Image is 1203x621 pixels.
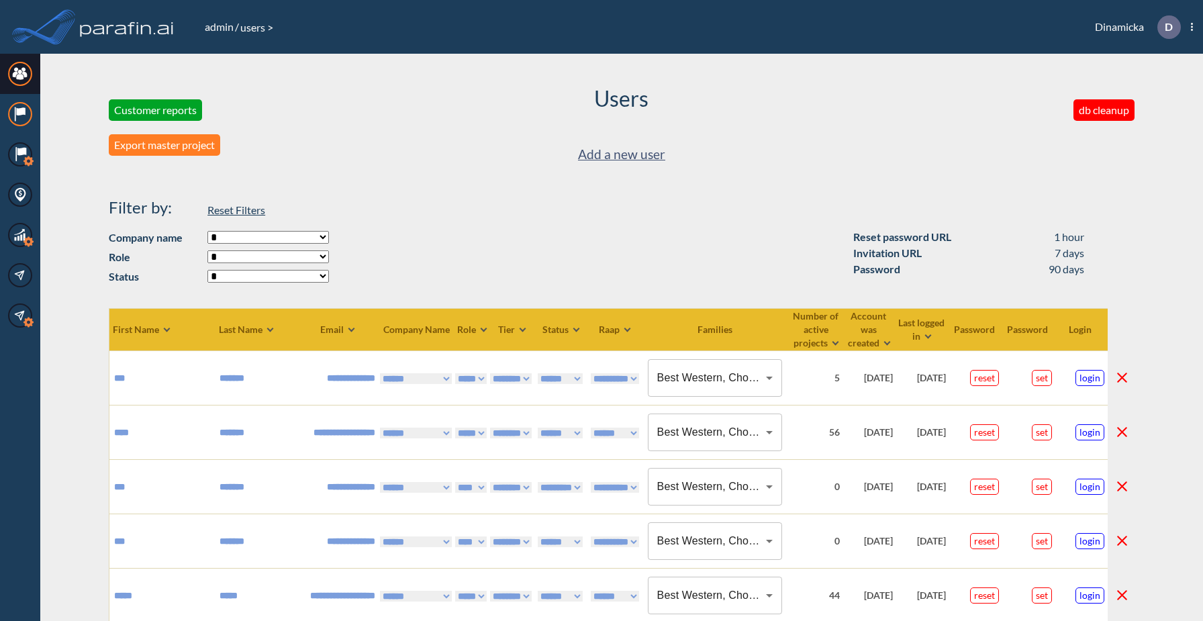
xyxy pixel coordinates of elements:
h2: Users [594,86,648,111]
td: 5 [791,350,844,405]
div: 7 days [1055,245,1084,261]
th: Status [535,308,589,350]
button: delete line [1114,478,1130,495]
th: Last logged in [896,308,949,350]
td: 56 [791,405,844,459]
div: Password [853,261,900,277]
div: Best Western, Choice, G6 Hospitality, [GEOGRAPHIC_DATA], Hyatt, Marriott, [GEOGRAPHIC_DATA], [GEO... [648,359,782,397]
strong: Company name [109,230,201,246]
th: Login [1055,308,1108,350]
button: delete line [1114,424,1130,440]
button: Customer reports [109,99,202,121]
button: reset [970,424,999,440]
strong: Status [109,269,201,285]
button: set [1032,587,1052,604]
button: set [1032,370,1052,386]
td: 0 [791,459,844,514]
th: First Name [109,308,218,350]
button: reset [970,533,999,549]
div: Best Western, Choice, G6 Hospitality, Hilton, Hyatt, IHG, Marriott, [GEOGRAPHIC_DATA], [GEOGRAPHI... [648,414,782,451]
th: Company Name [380,308,455,350]
div: Best Western, Choice, G6 Hospitality, Hilton, Hyatt, IHG, Marriott, [GEOGRAPHIC_DATA] [648,468,782,506]
td: [DATE] [843,350,896,405]
div: 90 days [1049,261,1084,277]
button: db cleanup [1073,99,1135,121]
td: [DATE] [843,514,896,568]
td: [DATE] [896,350,949,405]
span: users > [239,21,275,34]
button: delete line [1114,369,1130,386]
th: Last Name [218,308,296,350]
button: login [1075,587,1104,604]
button: Export master project [109,134,220,156]
button: delete line [1114,587,1130,604]
span: Reset Filters [207,203,265,216]
button: login [1075,479,1104,495]
strong: Role [109,249,201,265]
div: Dinamicka [1075,15,1193,39]
th: Email [296,308,380,350]
p: D [1165,21,1173,33]
button: set [1032,424,1052,440]
td: [DATE] [843,405,896,459]
th: Password [949,308,1002,350]
td: [DATE] [843,459,896,514]
button: reset [970,370,999,386]
div: Invitation URL [853,245,922,261]
th: Families [642,308,791,350]
th: Raap [589,308,642,350]
td: [DATE] [896,514,949,568]
h4: Filter by: [109,198,201,218]
th: Account was created [843,308,896,350]
div: Best Western, Choice, G6 Hospitality, Hilton, Hyatt, IHG, Marriott, [GEOGRAPHIC_DATA] [648,522,782,560]
th: Role [455,308,490,350]
a: admin [203,20,235,33]
div: Reset password URL [853,229,951,245]
button: login [1075,370,1104,386]
td: [DATE] [896,459,949,514]
button: set [1032,479,1052,495]
th: Number of active projects [791,308,844,350]
button: set [1032,533,1052,549]
img: logo [77,13,177,40]
div: Best Western, Choice, G6 Hospitality, Hilton, Hyatt, IHG, Marriott, [GEOGRAPHIC_DATA], [GEOGRAPHI... [648,577,782,614]
th: Tier [490,308,535,350]
li: / [203,19,239,35]
div: 1 hour [1054,229,1084,245]
button: login [1075,424,1104,440]
button: reset [970,479,999,495]
button: reset [970,587,999,604]
td: 0 [791,514,844,568]
td: [DATE] [896,405,949,459]
th: Password [1002,308,1055,350]
button: delete line [1114,532,1130,549]
a: Add a new user [578,144,665,166]
button: login [1075,533,1104,549]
